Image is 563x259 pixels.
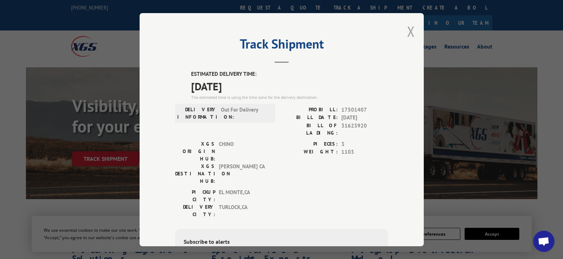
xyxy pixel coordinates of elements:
div: The estimated time is using the time zone for the delivery destination. [191,94,388,100]
label: PROBILL: [282,106,338,114]
span: 1103 [341,148,388,156]
button: Close modal [407,22,415,41]
label: PIECES: [282,140,338,148]
label: BILL OF LADING: [282,122,338,136]
label: PICKUP CITY: [175,188,215,203]
div: Chat abierto [533,231,554,252]
span: 17501407 [341,106,388,114]
span: 31623920 [341,122,388,136]
label: XGS DESTINATION HUB: [175,162,215,185]
span: [DATE] [191,78,388,94]
label: BILL DATE: [282,114,338,122]
span: [DATE] [341,114,388,122]
label: XGS ORIGIN HUB: [175,140,215,162]
div: Subscribe to alerts [184,237,380,247]
h2: Track Shipment [175,39,388,52]
span: CHINO [219,140,267,162]
span: TURLOCK , CA [219,203,267,218]
label: ESTIMATED DELIVERY TIME: [191,70,388,78]
span: [PERSON_NAME] CA [219,162,267,185]
span: 3 [341,140,388,148]
label: WEIGHT: [282,148,338,156]
span: Out For Delivery [221,106,269,120]
label: DELIVERY INFORMATION: [177,106,217,120]
span: EL MONTE , CA [219,188,267,203]
label: DELIVERY CITY: [175,203,215,218]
